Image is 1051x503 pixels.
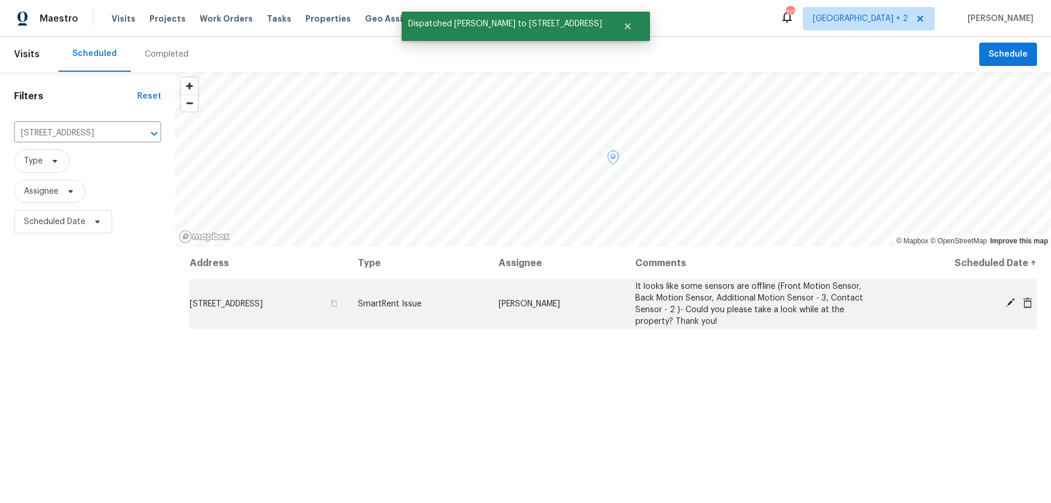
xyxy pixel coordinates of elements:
div: Completed [145,48,189,60]
input: Search for an address... [14,124,128,142]
span: Assignee [24,186,58,197]
th: Comments [626,247,881,280]
span: [PERSON_NAME] [963,13,1033,25]
th: Scheduled Date ↑ [881,247,1037,280]
button: Schedule [979,43,1037,67]
span: It looks like some sensors are offline (Front Motion Sensor, Back Motion Sensor, Additional Motio... [635,282,863,326]
span: Schedule [989,47,1028,62]
a: Mapbox [896,237,928,245]
span: Projects [149,13,186,25]
button: Close [608,15,647,38]
span: Visits [112,13,135,25]
span: Maestro [40,13,78,25]
a: Mapbox homepage [179,230,230,243]
div: Reset [137,90,161,102]
span: Tasks [267,15,291,23]
button: Copy Address [329,298,339,309]
span: SmartRent Issue [358,300,422,308]
th: Address [189,247,349,280]
div: 203 [786,7,794,19]
span: Type [24,155,43,167]
div: Map marker [607,151,619,169]
span: Geo Assignments [365,13,441,25]
span: [GEOGRAPHIC_DATA] + 2 [813,13,908,25]
span: Dispatched [PERSON_NAME] to [STREET_ADDRESS] [402,12,608,36]
button: Zoom out [181,95,198,111]
canvas: Map [175,72,1051,247]
a: Improve this map [990,237,1048,245]
div: Scheduled [72,48,117,60]
a: OpenStreetMap [930,237,987,245]
span: Scheduled Date [24,216,85,228]
span: Properties [305,13,351,25]
button: Zoom in [181,78,198,95]
span: Work Orders [200,13,253,25]
span: [STREET_ADDRESS] [190,300,263,308]
span: Cancel [1019,298,1036,308]
h1: Filters [14,90,137,102]
span: Edit [1001,298,1019,308]
button: Open [146,125,162,142]
th: Type [349,247,489,280]
span: Visits [14,41,40,67]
